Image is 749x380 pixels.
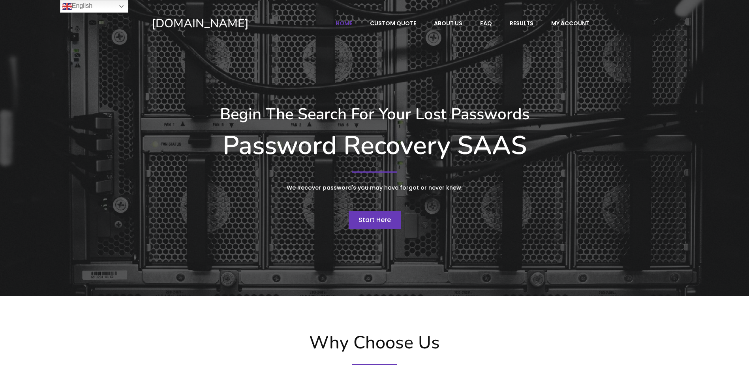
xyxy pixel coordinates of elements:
span: My account [551,20,589,27]
span: Home [336,20,352,27]
h1: Password Recovery SAAS [152,130,598,161]
img: en [62,2,72,11]
a: About Us [426,16,471,31]
a: Custom Quote [362,16,424,31]
a: My account [543,16,598,31]
a: Results [501,16,542,31]
h2: Why Choose Us [148,332,602,354]
a: Start Here [349,211,401,229]
span: Start Here [359,215,391,224]
span: FAQ [480,20,492,27]
h3: Begin The Search For Your Lost Passwords [152,105,598,124]
a: FAQ [472,16,500,31]
span: Custom Quote [370,20,416,27]
span: About Us [434,20,462,27]
span: Results [510,20,533,27]
p: We Recover password's you may have forgot or never knew. [227,183,523,193]
a: [DOMAIN_NAME] [152,16,303,31]
a: Home [327,16,360,31]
